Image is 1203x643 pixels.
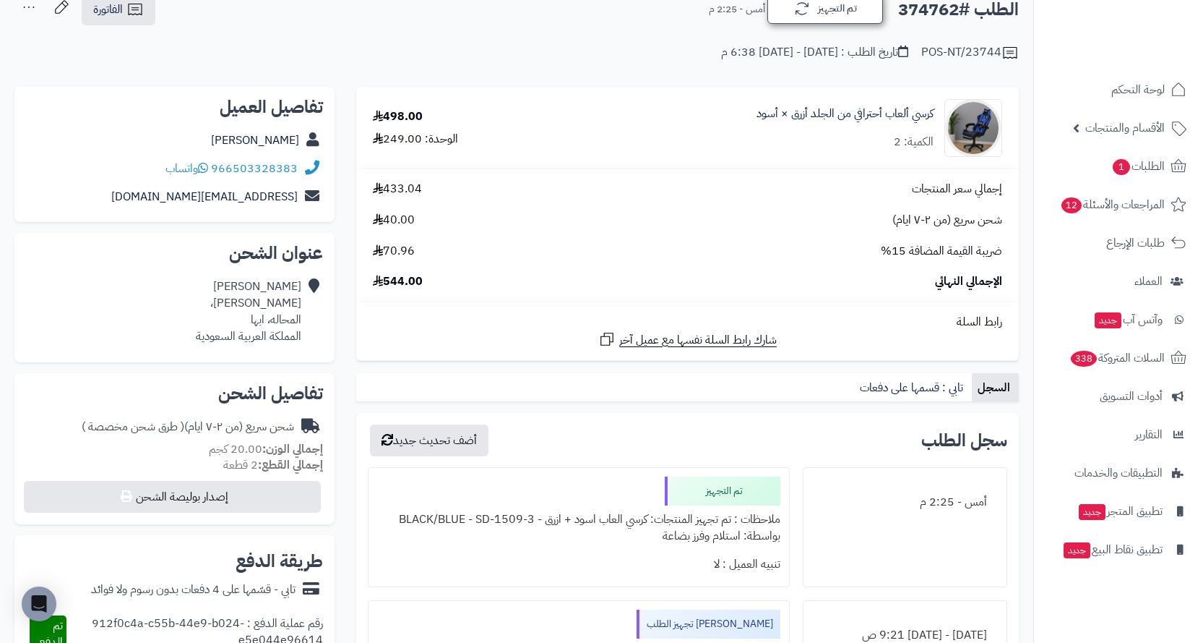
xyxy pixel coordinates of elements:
[373,131,458,148] div: الوحدة: 249.00
[1112,158,1131,176] span: 1
[373,212,415,229] span: 40.00
[1111,80,1165,100] span: لوحة التحكم
[93,1,123,18] span: الفاتورة
[1111,156,1165,176] span: الطلبات
[26,98,323,116] h2: تفاصيل العميل
[1043,149,1194,184] a: الطلبات1
[1043,456,1194,490] a: التطبيقات والخدمات
[921,432,1007,449] h3: سجل الطلب
[1085,118,1165,138] span: الأقسام والمنتجات
[935,273,1002,290] span: الإجمالي النهائي
[370,425,488,456] button: أضف تحديث جديد
[598,331,777,349] a: شارك رابط السلة نفسها مع عميل آخر
[262,440,323,458] strong: إجمالي الوزن:
[972,373,1019,402] a: السجل
[111,188,298,205] a: [EMAIL_ADDRESS][DOMAIN_NAME]
[373,273,423,290] span: 544.00
[892,212,1002,229] span: شحن سريع (من ٢-٧ ايام)
[1043,341,1194,375] a: السلات المتروكة338
[1105,22,1189,52] img: logo-2.png
[756,106,933,122] a: كرسي ألعاب أحترافي من الجلد أزرق × أسود
[211,160,298,177] a: 966503328383
[1077,501,1163,521] span: تطبيق المتجر
[1100,386,1163,406] span: أدوات التسويق
[1043,187,1194,222] a: المراجعات والأسئلة12
[637,610,780,639] div: [PERSON_NAME] تجهيز الطلب
[91,582,296,598] div: تابي - قسّمها على 4 دفعات بدون رسوم ولا فوائد
[1135,425,1163,445] span: التقارير
[1043,494,1194,529] a: تطبيق المتجرجديد
[258,456,323,474] strong: إجمالي القطع:
[223,456,323,474] small: 2 قطعة
[1093,310,1163,330] span: وآتس آب
[377,506,780,550] div: ملاحظات : تم تجهيز المنتجات: كرسي العاب اسود + ازرق - BLACK/BLUE - SD-1509-3 بواسطة: استلام وفرز ...
[721,44,908,61] div: تاريخ الطلب : [DATE] - [DATE] 6:38 م
[945,99,1001,157] img: 1755425954-1-90x90.jpg
[373,108,423,125] div: 498.00
[1060,195,1165,215] span: المراجعات والأسئلة
[26,244,323,262] h2: عنوان الشحن
[362,314,1013,331] div: رابط السلة
[24,481,321,513] button: إصدار بوليصة الشحن
[894,134,933,150] div: الكمية: 2
[196,278,301,344] div: [PERSON_NAME] [PERSON_NAME]، المحاله، ابها المملكة العربية السعودية
[1134,271,1163,291] span: العملاء
[1061,197,1082,214] span: 12
[1043,532,1194,567] a: تطبيق نقاط البيعجديد
[1043,302,1194,337] a: وآتس آبجديد
[1043,226,1194,260] a: طلبات الإرجاع
[22,587,56,621] div: Open Intercom Messenger
[1043,264,1194,299] a: العملاء
[619,332,777,349] span: شارك رابط السلة نفسها مع عميل آخر
[921,44,1019,61] div: POS-NT/23744
[1064,542,1090,558] span: جديد
[1095,312,1121,328] span: جديد
[1062,540,1163,560] span: تطبيق نقاط البيع
[373,243,415,260] span: 70.96
[1069,348,1165,368] span: السلات المتروكة
[82,419,294,435] div: شحن سريع (من ٢-٧ ايام)
[377,550,780,579] div: تنبيه العميل : لا
[236,553,323,570] h2: طريقة الدفع
[1079,504,1105,520] span: جديد
[209,440,323,458] small: 20.00 كجم
[812,488,998,516] div: أمس - 2:25 م
[26,385,323,402] h2: تفاصيل الشحن
[1074,463,1163,483] span: التطبيقات والخدمات
[211,132,299,149] a: [PERSON_NAME]
[665,477,780,506] div: تم التجهيز
[165,160,208,177] a: واتساب
[881,243,1002,260] span: ضريبة القيمة المضافة 15%
[82,418,184,435] span: ( طرق شحن مخصصة )
[912,181,1002,197] span: إجمالي سعر المنتجات
[854,373,972,402] a: تابي : قسمها على دفعات
[1043,72,1194,107] a: لوحة التحكم
[1106,233,1165,253] span: طلبات الإرجاع
[1070,350,1098,367] span: 338
[709,2,765,17] small: أمس - 2:25 م
[1043,417,1194,452] a: التقارير
[373,181,422,197] span: 433.04
[1043,379,1194,414] a: أدوات التسويق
